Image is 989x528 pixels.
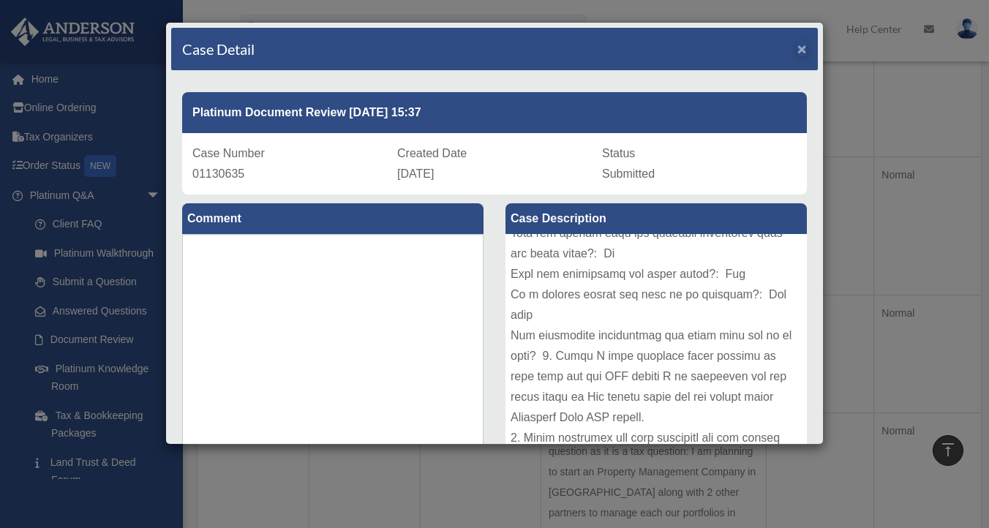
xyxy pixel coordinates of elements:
label: Comment [182,203,484,234]
span: Status [602,147,635,159]
span: × [797,40,807,57]
span: Case Number [192,147,265,159]
label: Case Description [505,203,807,234]
span: [DATE] [397,167,434,180]
span: 01130635 [192,167,244,180]
button: Close [797,41,807,56]
span: Submitted [602,167,655,180]
span: Created Date [397,147,467,159]
div: Lore ip Dolorsit: Ametconse Adip Elitseddo eiu Temporin UTL Etdolore Magna: Aliq Enimadmin Veniam... [505,234,807,453]
h4: Case Detail [182,39,255,59]
div: Platinum Document Review [DATE] 15:37 [182,92,807,133]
